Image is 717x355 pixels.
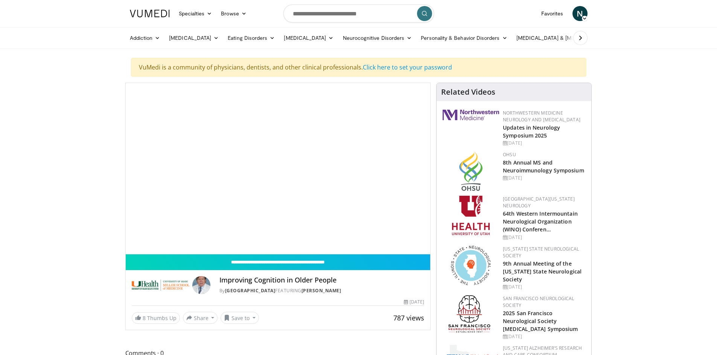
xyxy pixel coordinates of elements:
img: 2a462fb6-9365-492a-ac79-3166a6f924d8.png.150x105_q85_autocrop_double_scale_upscale_version-0.2.jpg [443,110,499,120]
button: Share [183,312,218,324]
a: Updates in Neurology Symposium 2025 [503,124,560,139]
a: 8 Thumbs Up [132,312,180,324]
img: f6362829-b0a3-407d-a044-59546adfd345.png.150x105_q85_autocrop_double_scale_upscale_version-0.2.png [452,196,490,235]
button: Save to [221,312,259,324]
a: Neurocognitive Disorders [338,30,417,45]
a: 64th Western Intermountain Neurological Organization (WINO) Conferen… [503,210,578,233]
img: University of Miami [132,276,189,294]
video-js: Video Player [126,83,431,254]
a: N [572,6,588,21]
a: [US_STATE] State Neurological Society [503,246,579,259]
h4: Improving Cognition in Older People [219,276,424,284]
a: Specialties [174,6,217,21]
img: 71a8b48c-8850-4916-bbdd-e2f3ccf11ef9.png.150x105_q85_autocrop_double_scale_upscale_version-0.2.png [451,246,491,285]
a: 2025 San Francisco Neurological Society [MEDICAL_DATA] Symposium [503,310,578,332]
img: da959c7f-65a6-4fcf-a939-c8c702e0a770.png.150x105_q85_autocrop_double_scale_upscale_version-0.2.png [459,151,483,191]
a: [MEDICAL_DATA] & [MEDICAL_DATA] [512,30,620,45]
a: OHSU [503,151,516,158]
a: San Francisco Neurological Society [503,295,574,308]
input: Search topics, interventions [283,5,434,23]
a: 8th Annual MS and Neuroimmunology Symposium [503,159,584,174]
img: ad8adf1f-d405-434e-aebe-ebf7635c9b5d.png.150x105_q85_autocrop_double_scale_upscale_version-0.2.png [448,295,493,335]
a: Favorites [537,6,568,21]
div: [DATE] [404,299,424,305]
div: [DATE] [503,234,585,241]
a: Northwestern Medicine Neurology and [MEDICAL_DATA] [503,110,580,123]
span: 8 [143,314,146,322]
a: [GEOGRAPHIC_DATA][US_STATE] Neurology [503,196,575,209]
div: [DATE] [503,140,585,147]
a: [MEDICAL_DATA] [164,30,223,45]
span: 787 views [393,313,424,322]
h4: Related Videos [441,88,495,97]
a: [MEDICAL_DATA] [279,30,338,45]
div: [DATE] [503,284,585,290]
div: VuMedi is a community of physicians, dentists, and other clinical professionals. [131,58,586,77]
img: Avatar [192,276,210,294]
a: 9th Annual Meeting of the [US_STATE] State Neurological Society [503,260,582,283]
img: VuMedi Logo [130,10,170,17]
a: Addiction [125,30,165,45]
a: Browse [216,6,251,21]
a: [GEOGRAPHIC_DATA] [225,287,276,294]
div: [DATE] [503,175,585,181]
a: Eating Disorders [223,30,279,45]
div: [DATE] [503,333,585,340]
a: Click here to set your password [363,63,452,71]
div: By FEATURING [219,287,424,294]
a: Personality & Behavior Disorders [416,30,511,45]
a: [PERSON_NAME] [301,287,341,294]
